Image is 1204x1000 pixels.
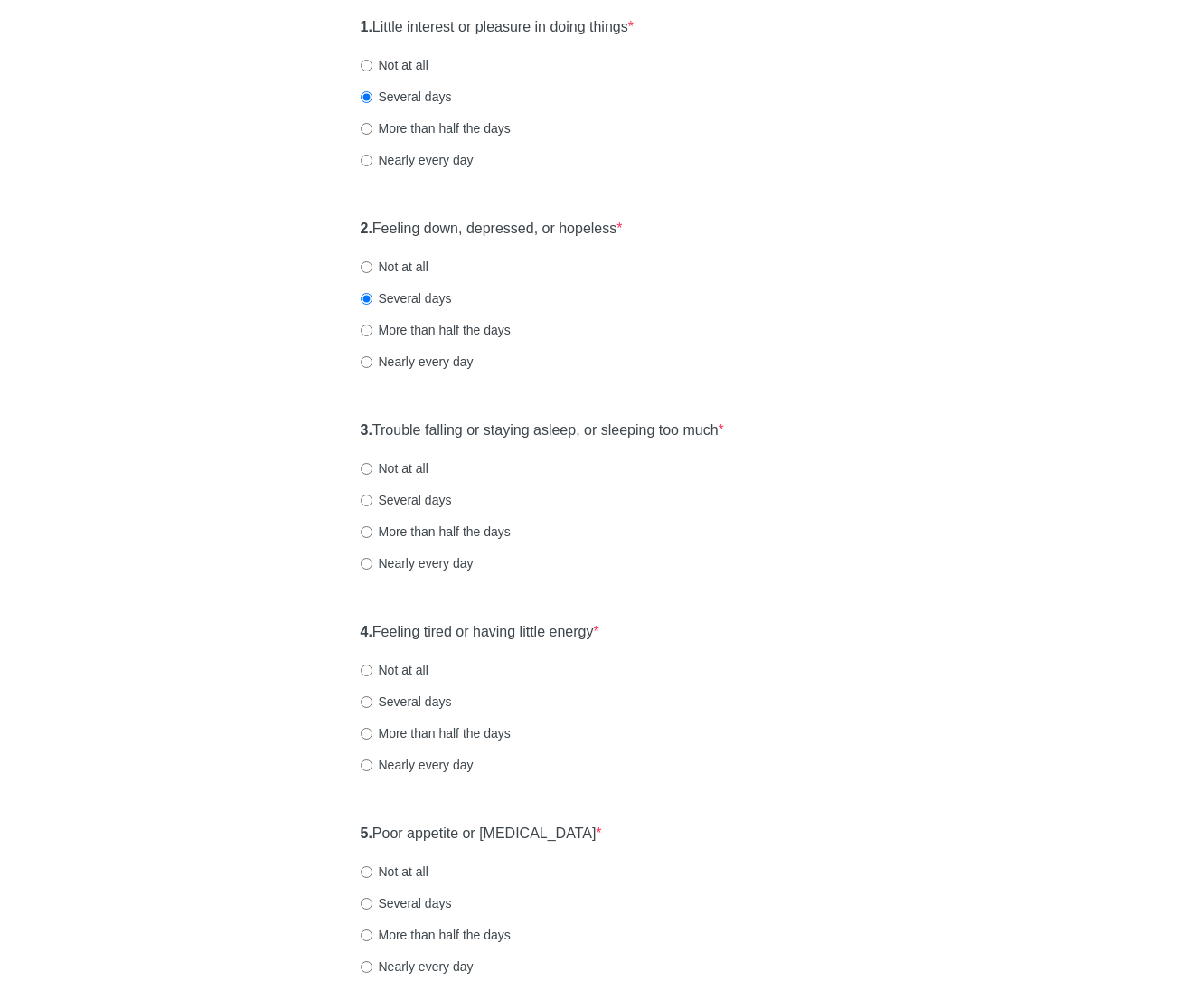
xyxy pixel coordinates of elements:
[361,866,372,878] input: Not at all
[361,696,372,708] input: Several days
[361,420,724,441] label: Trouble falling or staying asleep, or sleeping too much
[361,724,511,742] label: More than half the days
[361,554,474,572] label: Nearly every day
[361,665,372,676] input: Not at all
[361,961,372,973] input: Nearly every day
[361,463,372,475] input: Not at all
[361,91,372,103] input: Several days
[361,155,372,166] input: Nearly every day
[361,526,372,538] input: More than half the days
[361,491,452,509] label: Several days
[361,325,372,336] input: More than half the days
[361,759,372,771] input: Nearly every day
[361,321,511,339] label: More than half the days
[361,622,599,643] label: Feeling tired or having little energy
[361,863,428,881] label: Not at all
[361,17,634,38] label: Little interest or pleasure in doing things
[361,261,372,273] input: Not at all
[361,293,372,305] input: Several days
[361,151,474,169] label: Nearly every day
[361,56,428,74] label: Not at all
[361,728,372,740] input: More than half the days
[361,88,452,106] label: Several days
[361,60,372,71] input: Not at all
[361,353,474,371] label: Nearly every day
[361,898,372,910] input: Several days
[361,558,372,570] input: Nearly every day
[361,123,372,135] input: More than half the days
[361,495,372,506] input: Several days
[361,289,452,307] label: Several days
[361,422,372,438] strong: 3.
[361,221,372,236] strong: 2.
[361,756,474,774] label: Nearly every day
[361,624,372,639] strong: 4.
[361,119,511,137] label: More than half the days
[361,219,623,240] label: Feeling down, depressed, or hopeless
[361,661,428,679] label: Not at all
[361,693,452,711] label: Several days
[361,926,511,944] label: More than half the days
[361,958,474,976] label: Nearly every day
[361,19,372,34] strong: 1.
[361,894,452,912] label: Several days
[361,356,372,368] input: Nearly every day
[361,459,428,477] label: Not at all
[361,825,372,841] strong: 5.
[361,258,428,276] label: Not at all
[361,523,511,541] label: More than half the days
[361,929,372,941] input: More than half the days
[361,824,602,844] label: Poor appetite or [MEDICAL_DATA]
